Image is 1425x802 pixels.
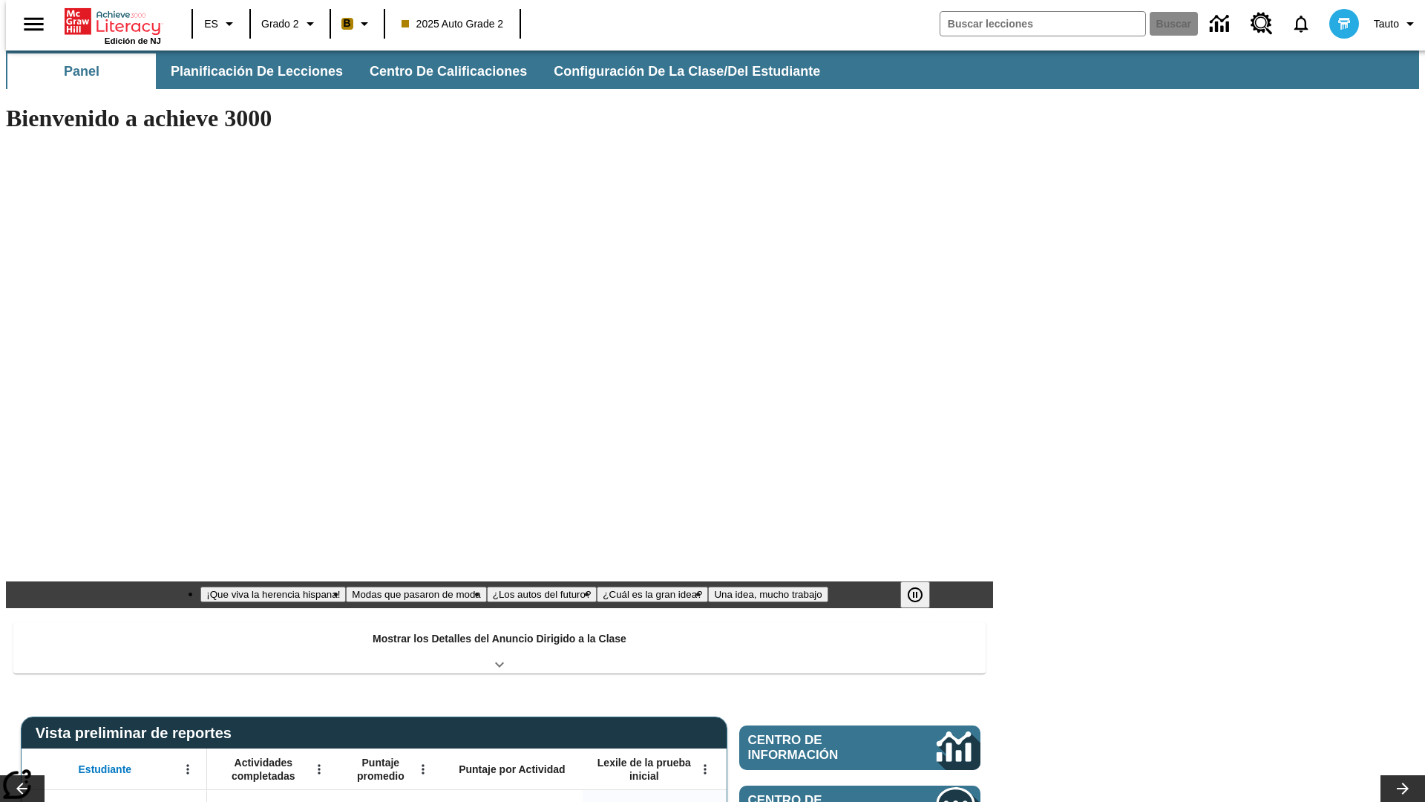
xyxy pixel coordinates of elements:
[412,758,434,780] button: Abrir menú
[708,587,828,602] button: Diapositiva 5 Una idea, mucho trabajo
[346,587,486,602] button: Diapositiva 2 Modas que pasaron de moda
[1380,775,1425,802] button: Carrusel de lecciones, seguir
[900,581,930,608] button: Pausar
[204,16,218,32] span: ES
[6,50,1419,89] div: Subbarra de navegación
[159,53,355,89] button: Planificación de lecciones
[1329,9,1359,39] img: avatar image
[940,12,1145,36] input: Buscar campo
[694,758,716,780] button: Abrir menú
[459,763,565,776] span: Puntaje por Actividad
[542,53,832,89] button: Configuración de la clase/del estudiante
[1242,4,1282,44] a: Centro de recursos, Se abrirá en una pestaña nueva.
[335,10,379,37] button: Boost El color de la clase es anaranjado claro. Cambiar el color de la clase.
[177,758,199,780] button: Abrir menú
[402,16,504,32] span: 2025 Auto Grade 2
[64,63,99,80] span: Panel
[590,756,698,783] span: Lexile de la prueba inicial
[1320,4,1368,43] button: Escoja un nuevo avatar
[370,63,527,80] span: Centro de calificaciones
[65,5,161,45] div: Portada
[739,726,980,770] a: Centro de información
[65,7,161,36] a: Portada
[214,756,312,783] span: Actividades completadas
[345,756,416,783] span: Puntaje promedio
[358,53,539,89] button: Centro de calificaciones
[487,587,597,602] button: Diapositiva 3 ¿Los autos del futuro?
[1201,4,1242,45] a: Centro de información
[6,53,833,89] div: Subbarra de navegación
[200,587,346,602] button: Diapositiva 1 ¡Que viva la herencia hispana!
[13,622,986,674] div: Mostrar los Detalles del Anuncio Dirigido a la Clase
[597,587,708,602] button: Diapositiva 4 ¿Cuál es la gran idea?
[261,16,299,32] span: Grado 2
[105,36,161,45] span: Edición de NJ
[79,763,132,776] span: Estudiante
[373,631,626,647] p: Mostrar los Detalles del Anuncio Dirigido a la Clase
[255,10,325,37] button: Grado: Grado 2, Elige un grado
[308,758,330,780] button: Abrir menú
[197,10,245,37] button: Lenguaje: ES, Selecciona un idioma
[1368,10,1425,37] button: Perfil/Configuración
[171,63,343,80] span: Planificación de lecciones
[900,581,945,608] div: Pausar
[1282,4,1320,43] a: Notificaciones
[6,105,993,132] h1: Bienvenido a achieve 3000
[748,733,887,763] span: Centro de información
[7,53,156,89] button: Panel
[1374,16,1399,32] span: Tauto
[554,63,820,80] span: Configuración de la clase/del estudiante
[36,725,239,742] span: Vista preliminar de reportes
[12,2,56,46] button: Abrir el menú lateral
[344,14,351,33] span: B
